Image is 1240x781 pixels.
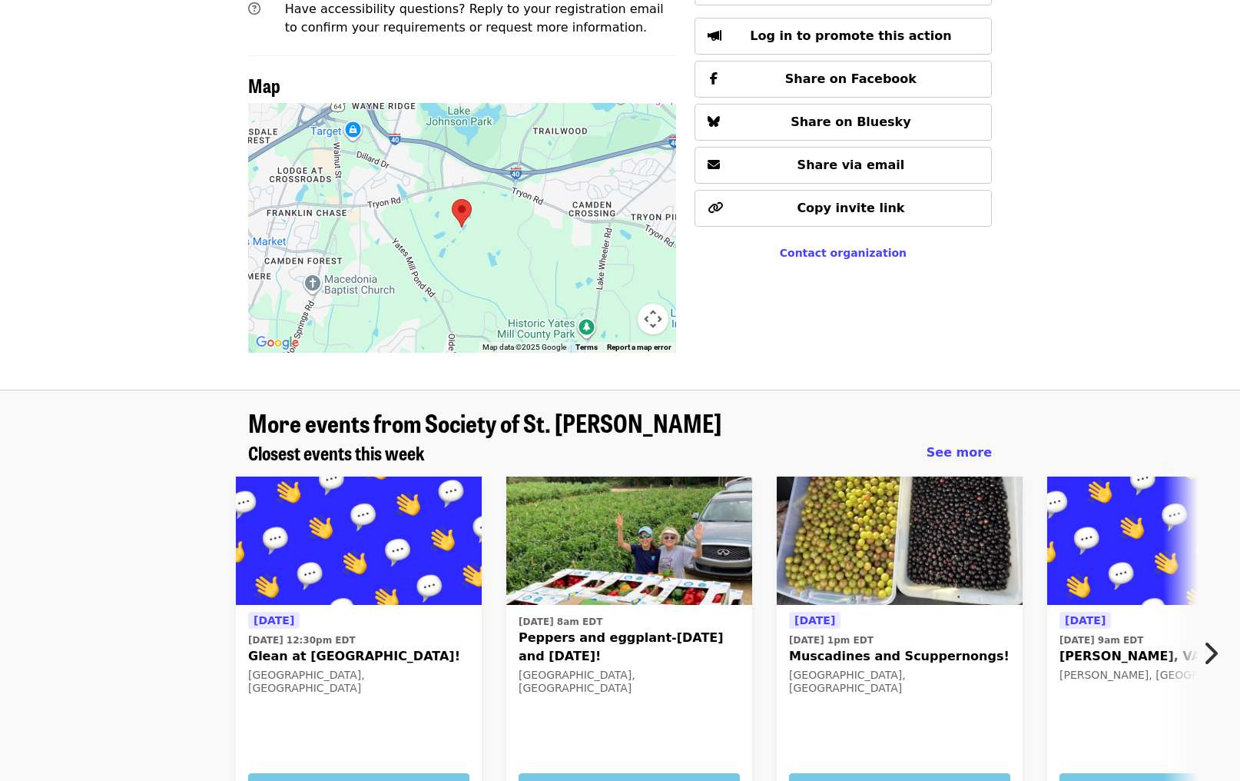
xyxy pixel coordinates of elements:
a: Terms (opens in new tab) [575,343,598,351]
a: Closest events this week [248,442,425,464]
img: Glean at Lynchburg Community Market! organized by Society of St. Andrew [236,477,482,606]
span: Share via email [797,158,905,172]
span: Copy invite link [797,201,904,215]
button: Next item [1189,632,1240,675]
span: Share on Facebook [785,71,917,86]
div: Closest events this week [236,442,1004,464]
button: Log in to promote this action [695,18,992,55]
span: Map data ©2025 Google [482,343,566,351]
a: Report a map error [607,343,671,351]
span: See more [927,445,992,460]
time: [DATE] 9am EDT [1059,633,1143,647]
time: [DATE] 12:30pm EDT [248,633,356,647]
button: Copy invite link [695,190,992,227]
a: Contact organization [780,247,907,259]
span: Share on Bluesky [791,115,911,129]
img: Peppers and eggplant-Friday and Tuesday! organized by Society of St. Andrew [506,477,752,606]
span: Log in to promote this action [750,28,951,43]
span: Muscadines and Scuppernongs! [789,647,1010,666]
time: [DATE] 1pm EDT [789,633,874,647]
span: Map [248,71,280,98]
div: [GEOGRAPHIC_DATA], [GEOGRAPHIC_DATA] [519,669,740,695]
button: Share on Facebook [695,61,992,98]
img: Muscadines and Scuppernongs! organized by Society of St. Andrew [777,477,1023,606]
span: Peppers and eggplant-[DATE] and [DATE]! [519,629,740,666]
time: [DATE] 8am EDT [519,615,602,629]
span: [DATE] [1065,614,1106,626]
button: Map camera controls [638,304,668,334]
span: [DATE] [254,614,294,626]
span: Have accessibility questions? Reply to your registration email to confirm your requirements or re... [285,2,664,35]
button: Share on Bluesky [695,104,992,141]
div: [GEOGRAPHIC_DATA], [GEOGRAPHIC_DATA] [789,669,1010,695]
span: More events from Society of St. [PERSON_NAME] [248,404,721,440]
i: question-circle icon [248,2,260,16]
button: Share via email [695,147,992,184]
a: Open this area in Google Maps (opens a new window) [252,333,303,353]
div: [GEOGRAPHIC_DATA], [GEOGRAPHIC_DATA] [248,669,469,695]
i: chevron-right icon [1202,639,1218,668]
span: Glean at [GEOGRAPHIC_DATA]! [248,647,469,666]
img: Google [252,333,303,353]
span: Closest events this week [248,439,425,466]
a: See more [927,444,992,462]
span: [DATE] [794,614,835,626]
